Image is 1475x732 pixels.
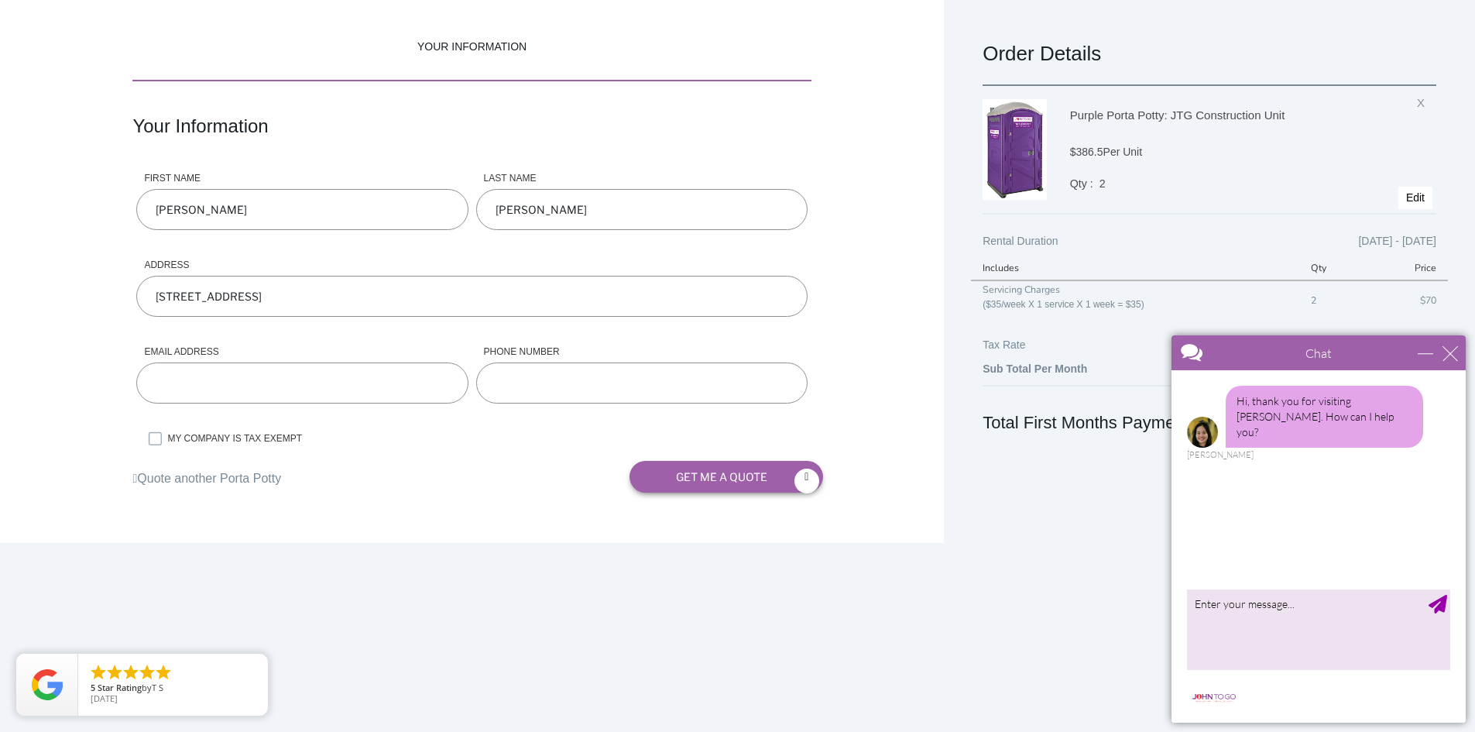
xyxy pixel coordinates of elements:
[32,669,63,700] img: Review Rating
[138,663,156,682] li: 
[1358,233,1436,249] span: [DATE] - [DATE]
[89,663,108,682] li: 
[1070,99,1374,144] div: Purple Porta Potty: JTG Construction Unit
[1406,191,1425,204] a: Edit
[971,257,1299,280] th: Includes
[132,39,811,81] div: YOUR INFORMATION
[1103,146,1143,158] span: Per Unit
[1368,280,1448,321] td: $70
[136,171,468,185] label: First name
[132,112,811,171] div: Your Information
[154,663,173,682] li: 
[971,280,1299,321] td: Servicing Charges
[983,297,1288,311] p: ($35/week X 1 service X 1 week = $35)
[983,363,1087,375] b: Sub Total Per Month
[91,683,256,694] span: by
[132,462,281,488] a: Quote another Porta Potty
[91,692,118,704] span: [DATE]
[1162,326,1475,732] iframe: Live Chat Box
[1299,257,1368,280] th: Qty
[1299,280,1368,321] td: 2
[98,682,142,693] span: Star Rating
[1368,257,1448,280] th: Price
[983,233,1436,257] div: Rental Duration
[983,39,1436,69] h1: Order Details
[91,682,95,693] span: 5
[1099,177,1106,190] span: 2
[983,337,1436,361] div: Tax Rate
[476,345,808,359] label: phone number
[476,171,808,185] label: LAST NAME
[1417,90,1432,112] span: X
[122,663,140,682] li: 
[1070,176,1374,192] div: Qty :
[629,461,823,493] button: get me a quote
[1070,144,1374,160] div: $386.5
[152,682,163,693] span: T S
[136,345,468,359] label: Email address
[105,663,124,682] li: 
[160,431,811,445] label: MY COMPANY IS TAX EXEMPT
[983,385,1436,439] div: Total First Months Payment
